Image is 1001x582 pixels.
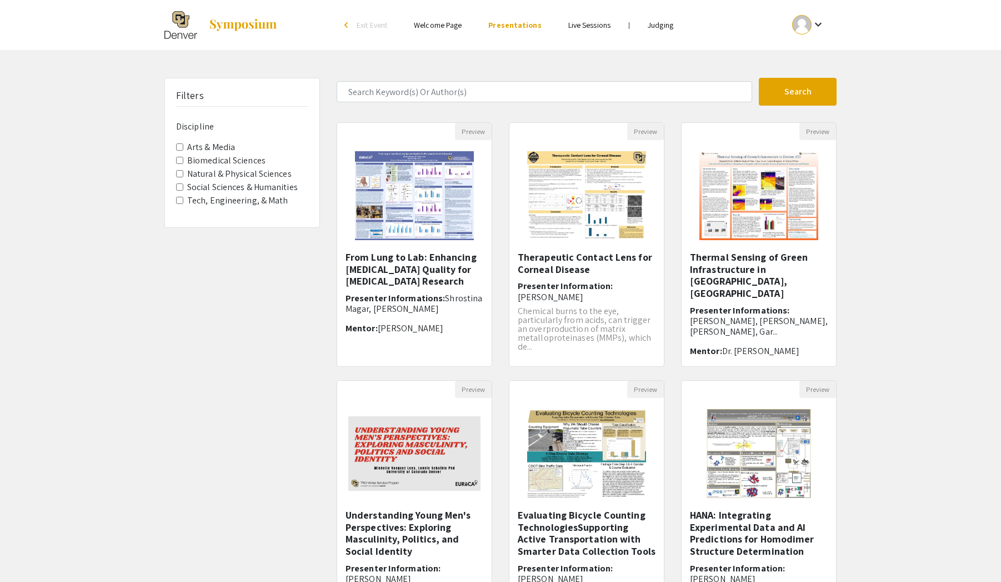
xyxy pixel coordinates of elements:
[799,123,836,140] button: Preview
[624,20,634,30] li: |
[690,345,722,357] span: Mentor:
[688,140,829,251] img: <p class="ql-align-center"><span style="color: rgb(35, 80, 120);">Thermal Sensing of Green Infras...
[346,251,483,287] h5: From Lung to Lab: Enhancing [MEDICAL_DATA] Quality for [MEDICAL_DATA] Research​​
[176,89,204,102] h5: Filters
[344,140,484,251] img: <p>From Lung to Lab: Enhancing Sputum Quality for Rheumatoid Arthritis Research​<span style="colo...
[488,20,541,30] a: Presentations
[176,121,308,132] h6: Discipline
[164,11,278,39] a: The 2025 Research and Creative Activities Symposium (RaCAS)
[187,194,288,207] label: Tech, Engineering, & Math
[164,11,197,39] img: The 2025 Research and Creative Activities Symposium (RaCAS)
[722,345,800,357] span: Dr. [PERSON_NAME]
[346,292,482,315] span: Shrostina Magar, [PERSON_NAME]
[799,381,836,398] button: Preview
[8,532,47,574] iframe: Chat
[378,322,443,334] span: [PERSON_NAME]
[337,81,752,102] input: Search Keyword(s) Or Author(s)
[759,78,837,106] button: Search
[187,141,235,154] label: Arts & Media
[568,20,610,30] a: Live Sessions
[518,281,655,302] h6: Presenter Information:
[346,293,483,314] h6: Presenter Informations:
[509,122,664,367] div: Open Presentation <p>Therapeutic Contact Lens for Corneal Disease</p>
[337,405,492,502] img: <p>Understanding Young Men's Perspectives: Exploring Masculinity, Politics, and Social Identity</p>
[346,509,483,557] h5: Understanding Young Men's Perspectives: Exploring Masculinity, Politics, and Social Identity
[516,398,657,509] img: <p><span style="color: black;">Evaluating Bicycle Counting Technologies</span></p><p><span style=...
[357,20,387,30] span: Exit Event
[187,181,298,194] label: Social Sciences & Humanities
[518,291,583,303] span: [PERSON_NAME]
[690,509,828,557] h5: HANA: Integrating Experimental Data and AI Predictions for Homodimer Structure Determination
[648,20,673,30] a: Judging
[518,251,655,275] h5: Therapeutic Contact Lens for Corneal Disease
[187,154,266,167] label: Biomedical Sciences
[208,18,278,32] img: Symposium by ForagerOne
[455,381,492,398] button: Preview
[690,251,828,299] h5: Thermal Sensing of Green Infrastructure in [GEOGRAPHIC_DATA], [GEOGRAPHIC_DATA]
[690,398,827,509] img: <p>HANA: Integrating Experimental Data and AI Predictions for Homodimer Structure Determination</...
[337,122,492,367] div: Open Presentation <p>From Lung to Lab: Enhancing Sputum Quality for Rheumatoid Arthritis Research...
[627,381,664,398] button: Preview
[344,22,351,28] div: arrow_back_ios
[690,315,828,337] span: [PERSON_NAME], [PERSON_NAME], [PERSON_NAME], Gar...
[414,20,462,30] a: Welcome Page
[812,18,825,31] mat-icon: Expand account dropdown
[681,122,837,367] div: Open Presentation <p class="ql-align-center"><span style="color: rgb(35, 80, 120);">Thermal Sensi...
[690,305,828,337] h6: Presenter Informations:
[187,167,292,181] label: Natural & Physical Sciences
[516,140,657,251] img: <p>Therapeutic Contact Lens for Corneal Disease</p>
[518,509,655,557] h5: Evaluating Bicycle Counting TechnologiesSupporting Active Transportation with Smarter Data Collec...
[780,12,837,37] button: Expand account dropdown
[346,322,378,334] span: Mentor:
[518,307,655,351] p: Chemical burns to the eye, particularly from acids, can trigger an overproduction of matrix metal...
[627,123,664,140] button: Preview
[455,123,492,140] button: Preview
